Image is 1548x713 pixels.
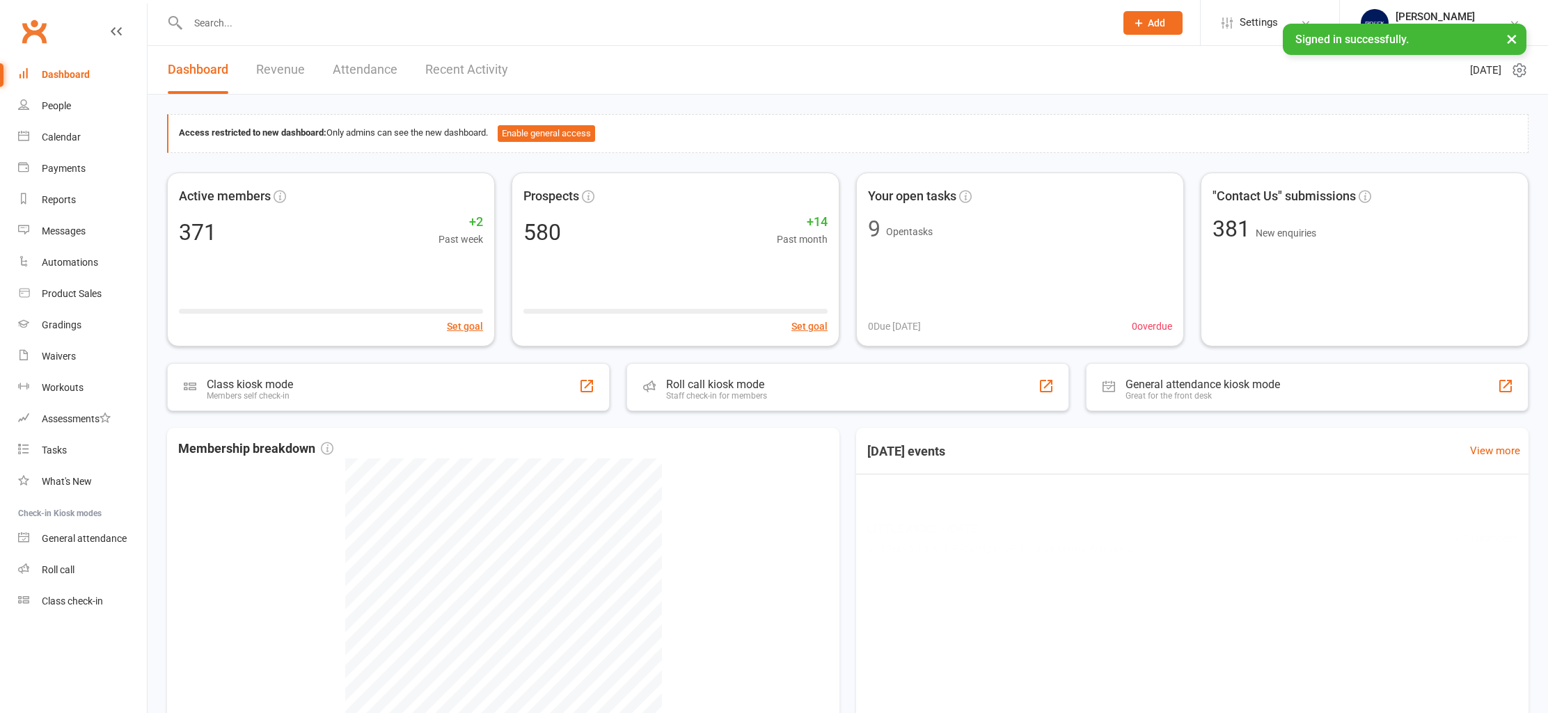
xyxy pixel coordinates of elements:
[791,319,828,334] button: Set goal
[439,232,483,247] span: Past week
[179,125,1517,142] div: Only admins can see the new dashboard.
[179,186,271,207] span: Active members
[425,46,508,94] a: Recent Activity
[42,131,81,143] div: Calendar
[1361,9,1389,37] img: thumb_image1695682096.png
[867,541,1138,556] span: 4:15PM - 5:00PM | [PERSON_NAME] | Giokick Martial Arts Studio
[184,13,1105,33] input: Search...
[1470,62,1501,79] span: [DATE]
[1448,531,1517,546] span: 15 / 24 attendees
[523,221,561,243] div: 580
[42,351,76,362] div: Waivers
[1295,33,1409,46] span: Signed in successfully.
[18,59,147,90] a: Dashboard
[1396,23,1480,35] div: Giokick Martial Arts
[18,216,147,247] a: Messages
[42,413,111,424] div: Assessments
[18,122,147,153] a: Calendar
[439,212,483,232] span: +2
[1148,17,1165,29] span: Add
[1499,24,1524,54] button: ×
[18,278,147,310] a: Product Sales
[18,523,147,554] a: General attendance kiosk mode
[18,90,147,122] a: People
[42,444,67,456] div: Tasks
[1126,391,1280,401] div: Great for the front desk
[42,100,71,111] div: People
[777,212,828,232] span: +14
[777,232,828,247] span: Past month
[42,288,102,299] div: Product Sales
[207,378,293,391] div: Class kiosk mode
[886,226,933,237] span: Open tasks
[207,391,293,401] div: Members self check-in
[42,319,81,330] div: Gradings
[42,163,86,174] div: Payments
[42,476,92,487] div: What's New
[856,439,956,464] h3: [DATE] events
[18,466,147,497] a: What's New
[523,186,579,207] span: Prospects
[42,257,98,268] div: Automations
[333,46,397,94] a: Attendance
[18,341,147,372] a: Waivers
[666,391,767,401] div: Staff check-in for members
[42,564,74,575] div: Roll call
[18,554,147,586] a: Roll call
[1396,10,1480,23] div: [PERSON_NAME]
[868,186,956,207] span: Your open tasks
[42,69,90,80] div: Dashboard
[1132,319,1172,334] span: 0 overdue
[178,439,333,459] span: Membership breakdown
[1126,378,1280,391] div: General attendance kiosk mode
[868,218,880,240] div: 9
[1256,227,1316,239] span: New enquiries
[42,382,84,393] div: Workouts
[42,194,76,205] div: Reports
[168,46,228,94] a: Dashboard
[1240,7,1278,38] span: Settings
[179,127,326,138] strong: Access restricted to new dashboard:
[1213,216,1256,242] span: 381
[42,595,103,607] div: Class check-in
[498,125,595,142] button: Enable general access
[666,378,767,391] div: Roll call kiosk mode
[42,533,127,544] div: General attendance
[18,247,147,278] a: Automations
[18,403,147,435] a: Assessments
[18,435,147,466] a: Tasks
[256,46,305,94] a: Revenue
[1213,186,1356,207] span: "Contact Us" submissions
[1470,442,1520,459] a: View more
[1123,11,1183,35] button: Add
[18,586,147,617] a: Class kiosk mode
[18,184,147,216] a: Reports
[18,153,147,184] a: Payments
[18,310,147,341] a: Gradings
[447,319,483,334] button: Set goal
[18,372,147,403] a: Workouts
[42,225,86,237] div: Messages
[17,14,52,49] a: Clubworx
[867,520,1138,538] span: LITTLE KICKS - [DATE]
[179,221,216,243] div: 371
[868,319,921,334] span: 0 Due [DATE]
